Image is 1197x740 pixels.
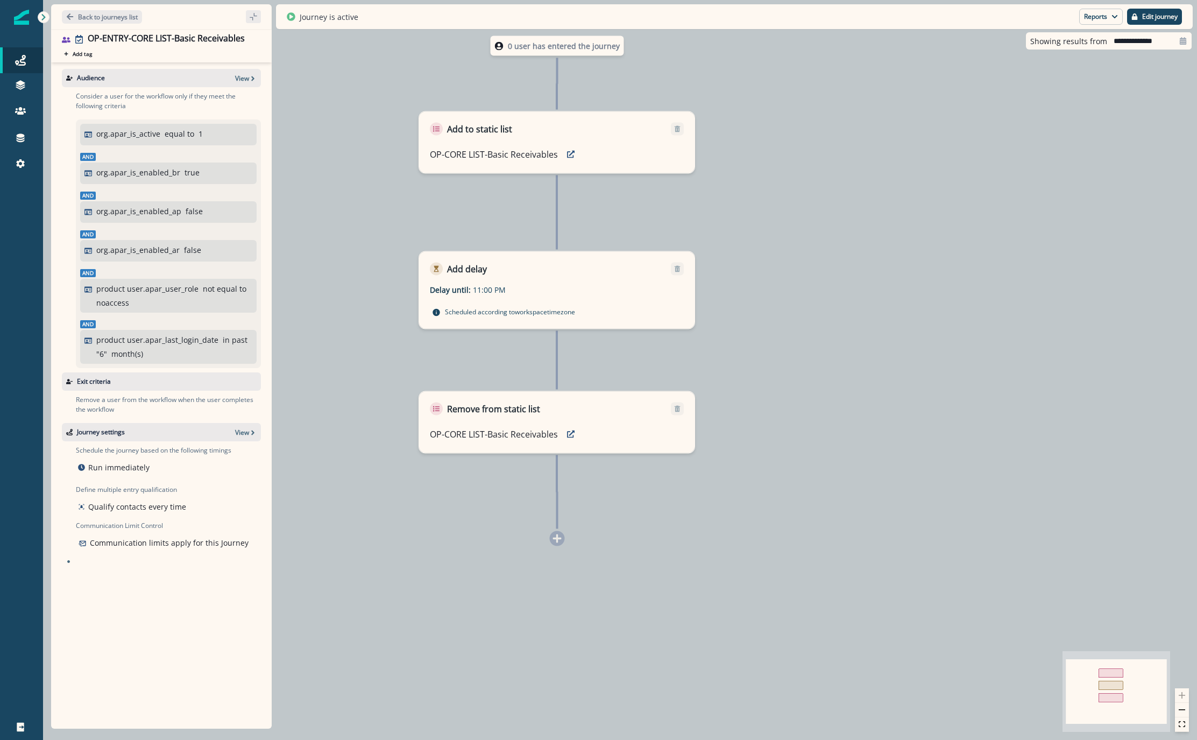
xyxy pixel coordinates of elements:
div: Add delayRemoveDelay until:11:00 PMScheduled according toworkspacetimezone [419,251,695,329]
p: Journey is active [300,11,358,23]
button: fit view [1175,717,1189,732]
p: Define multiple entry qualification [76,485,188,495]
button: View [235,74,257,83]
p: Scheduled according to workspace timezone [445,306,575,317]
p: Communication Limit Control [76,521,261,531]
p: Delay until: [430,284,473,295]
span: And [80,269,96,277]
p: OP-CORE LIST-Basic Receivables [430,428,558,441]
p: Consider a user for the workflow only if they meet the following criteria [76,91,261,111]
p: false [186,206,203,217]
p: month(s) [111,348,143,360]
div: Add to static listRemoveOP-CORE LIST-Basic Receivablespreview [419,111,695,174]
button: zoom out [1175,703,1189,717]
p: Communication limits apply for this Journey [90,537,249,548]
button: Go back [62,10,142,24]
p: org.apar_is_enabled_br [96,167,180,178]
p: false [184,244,201,256]
p: Audience [77,73,105,83]
p: org.apar_is_active [96,128,160,139]
p: Exit criteria [77,377,111,386]
button: preview [562,146,579,163]
p: View [235,74,249,83]
p: product user.apar_last_login_date [96,334,218,346]
p: org.apar_is_enabled_ap [96,206,181,217]
p: Run immediately [88,462,150,473]
span: And [80,230,96,238]
button: Edit journey [1127,9,1182,25]
p: org.apar_is_enabled_ar [96,244,180,256]
p: Schedule the journey based on the following timings [76,446,231,455]
p: not equal to [203,283,246,294]
p: Add to static list [447,123,512,136]
p: Remove a user from the workflow when the user completes the workflow [76,395,261,414]
p: OP-CORE LIST-Basic Receivables [430,148,558,161]
button: preview [562,426,579,442]
p: Journey settings [77,427,125,437]
span: And [80,192,96,200]
button: sidebar collapse toggle [246,10,261,23]
p: Add delay [447,263,487,276]
img: Inflection [14,10,29,25]
p: Qualify contacts every time [88,501,186,512]
p: " 6 " [96,348,107,360]
div: Remove from static listRemoveOP-CORE LIST-Basic Receivablespreview [419,391,695,454]
button: Reports [1079,9,1123,25]
p: View [235,428,249,437]
p: Add tag [73,51,92,57]
span: And [80,320,96,328]
p: true [185,167,200,178]
div: 0 user has entered the journey [454,36,661,56]
div: OP-ENTRY-CORE LIST-Basic Receivables [88,33,245,45]
p: Back to journeys list [78,12,138,22]
button: View [235,428,257,437]
p: equal to [165,128,194,139]
p: Edit journey [1142,13,1178,20]
p: 1 [199,128,203,139]
p: 0 user has entered the journey [508,40,620,52]
p: in past [223,334,247,346]
button: Add tag [62,50,94,58]
p: 11:00 PM [473,284,607,295]
p: product user.apar_user_role [96,283,199,294]
p: noaccess [96,297,129,308]
p: Remove from static list [447,403,540,415]
p: Showing results from [1030,36,1107,47]
span: And [80,153,96,161]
